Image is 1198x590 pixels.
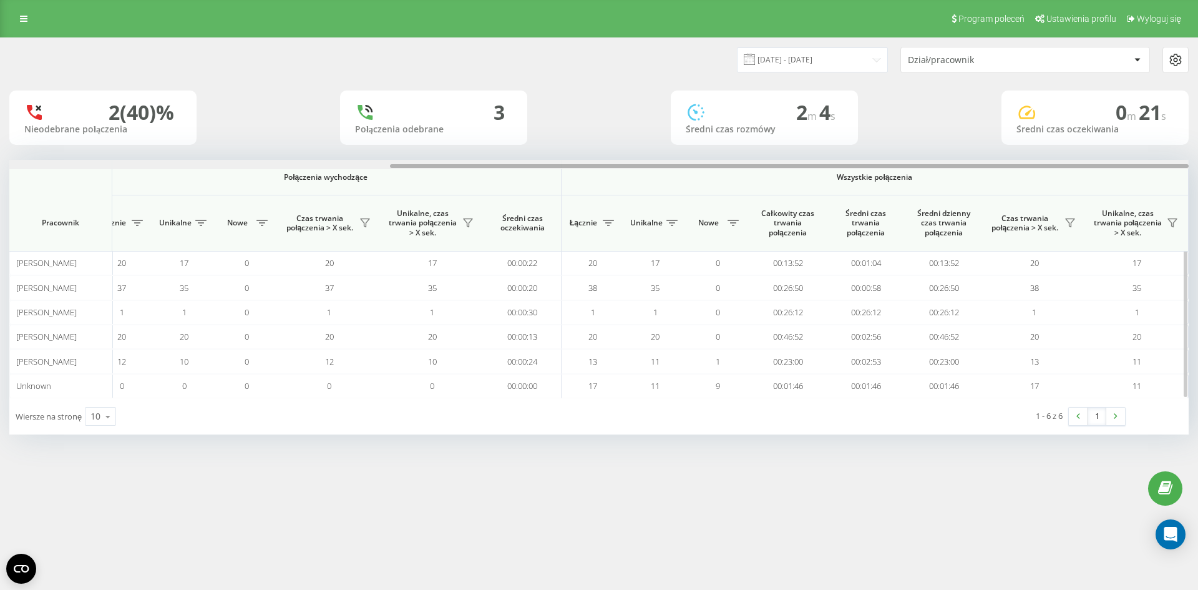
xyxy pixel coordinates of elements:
[1132,257,1141,268] span: 17
[568,218,599,228] span: Łącznie
[716,282,720,293] span: 0
[1030,356,1039,367] span: 13
[749,275,827,300] td: 00:26:50
[819,99,835,125] span: 4
[1132,331,1141,342] span: 20
[355,124,512,135] div: Połączenia odebrane
[908,55,1057,66] div: Dział/pracownik
[245,380,249,391] span: 0
[24,124,182,135] div: Nieodebrane połączenia
[651,282,660,293] span: 35
[180,282,188,293] span: 35
[958,14,1025,24] span: Program poleceń
[1161,109,1166,123] span: s
[905,374,983,398] td: 00:01:46
[428,257,437,268] span: 17
[428,282,437,293] span: 35
[325,282,334,293] span: 37
[827,251,905,275] td: 00:01:04
[1156,519,1186,549] div: Open Intercom Messenger
[325,356,334,367] span: 12
[428,356,437,367] span: 10
[430,307,434,318] span: 1
[827,374,905,398] td: 00:01:46
[1127,109,1139,123] span: m
[905,251,983,275] td: 00:13:52
[120,307,124,318] span: 1
[749,251,827,275] td: 00:13:52
[1132,356,1141,367] span: 11
[905,300,983,325] td: 00:26:12
[494,101,505,124] div: 3
[686,124,843,135] div: Średni czas rozmówy
[1030,380,1039,391] span: 17
[182,380,187,391] span: 0
[180,356,188,367] span: 10
[6,554,36,584] button: Open CMP widget
[180,331,188,342] span: 20
[651,331,660,342] span: 20
[20,218,101,228] span: Pracownik
[245,282,249,293] span: 0
[588,257,597,268] span: 20
[1036,410,1063,422] div: 1 - 6 z 6
[327,307,331,318] span: 1
[749,300,827,325] td: 00:26:12
[830,109,835,123] span: s
[749,325,827,349] td: 00:46:52
[16,380,51,391] span: Unknown
[651,257,660,268] span: 17
[1016,124,1174,135] div: Średni czas oczekiwania
[284,214,356,233] span: Czas trwania połączenia > X sek.
[16,307,77,318] span: [PERSON_NAME]
[1137,14,1181,24] span: Wyloguj się
[245,356,249,367] span: 0
[651,356,660,367] span: 11
[484,325,562,349] td: 00:00:13
[1139,99,1166,125] span: 21
[182,307,187,318] span: 1
[1032,307,1036,318] span: 1
[1132,282,1141,293] span: 35
[989,214,1061,233] span: Czas trwania połączenia > X sek.
[117,331,126,342] span: 20
[1132,380,1141,391] span: 11
[905,349,983,373] td: 00:23:00
[120,172,532,182] span: Połączenia wychodzące
[430,380,434,391] span: 0
[630,218,663,228] span: Unikalne
[905,275,983,300] td: 00:26:50
[807,109,819,123] span: m
[836,209,895,238] span: Średni czas trwania połączenia
[1030,282,1039,293] span: 38
[222,218,253,228] span: Nowe
[827,275,905,300] td: 00:00:58
[180,257,188,268] span: 17
[484,374,562,398] td: 00:00:00
[827,349,905,373] td: 00:02:53
[591,307,595,318] span: 1
[245,257,249,268] span: 0
[749,349,827,373] td: 00:23:00
[245,331,249,342] span: 0
[90,410,100,423] div: 10
[796,99,819,125] span: 2
[1135,307,1139,318] span: 1
[120,380,124,391] span: 0
[827,300,905,325] td: 00:26:12
[716,331,720,342] span: 0
[653,307,658,318] span: 1
[716,356,720,367] span: 1
[484,251,562,275] td: 00:00:22
[598,172,1151,182] span: Wszystkie połączenia
[117,356,126,367] span: 12
[693,218,724,228] span: Nowe
[245,307,249,318] span: 0
[117,282,126,293] span: 37
[588,356,597,367] span: 13
[588,282,597,293] span: 38
[325,257,334,268] span: 20
[716,257,720,268] span: 0
[109,101,174,124] div: 2 (40)%
[827,325,905,349] td: 00:02:56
